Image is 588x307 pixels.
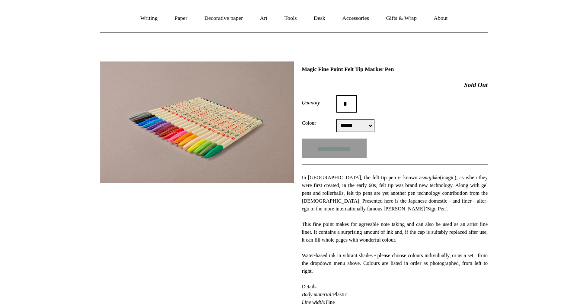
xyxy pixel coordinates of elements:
[302,275,488,298] div: Plastic
[302,244,488,275] div: Water-based ink in vibrant shades - please choose colours individually, or as a set, from the dro...
[302,66,488,73] h1: Magic Fine Point Felt Tip Marker Pen
[302,119,336,127] label: Colour
[252,7,275,30] a: Art
[302,291,333,297] em: Body material:
[133,7,166,30] a: Writing
[378,7,425,30] a: Gifts & Wrap
[424,175,440,181] em: majikku
[302,174,488,220] div: In [GEOGRAPHIC_DATA], the felt tip pen is known as (magic), as when they were first created, in t...
[302,99,336,107] label: Quantity
[167,7,195,30] a: Paper
[335,7,377,30] a: Accessories
[306,7,333,30] a: Desk
[277,7,305,30] a: Tools
[100,61,294,183] img: Magic Fine Point Felt Tip Marker Pen
[302,299,326,305] em: Line width:
[197,7,251,30] a: Decorative paper
[302,81,488,89] h2: Sold Out
[302,284,316,290] span: Details
[302,220,488,244] div: This fine point makes for agreeable note taking and can also be used as an artist fine liner. It ...
[426,7,456,30] a: About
